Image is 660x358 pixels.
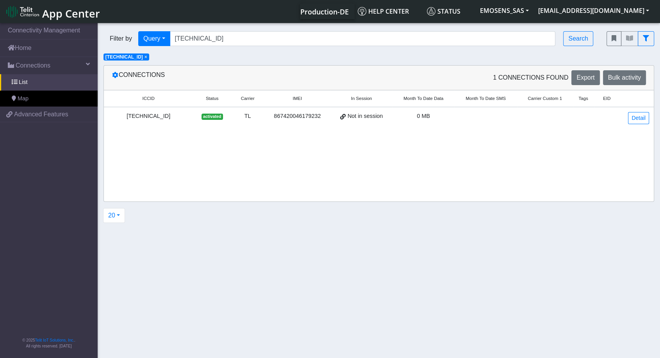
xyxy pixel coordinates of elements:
[424,4,475,19] a: Status
[528,95,562,102] span: Carrier Custom 1
[358,7,366,16] img: knowledge.svg
[576,74,594,81] span: Export
[293,95,302,102] span: IMEI
[106,70,379,85] div: Connections
[348,112,383,121] span: Not in session
[144,54,147,60] span: ×
[170,31,556,46] input: Search...
[18,94,29,103] span: Map
[628,112,649,124] a: Detail
[202,114,223,120] span: activated
[6,5,39,18] img: logo-telit-cinterion-gw-new.png
[300,4,348,19] a: Your current platform instance
[103,34,138,43] span: Filter by
[355,4,424,19] a: Help center
[236,112,259,121] div: TL
[606,31,654,46] div: fitlers menu
[269,112,326,121] div: 867420046179232
[563,31,593,46] button: Search
[475,4,533,18] button: EMOSENS_SAS
[427,7,435,16] img: status.svg
[417,113,430,119] span: 0 MB
[142,95,154,102] span: ICCID
[571,70,599,85] button: Export
[206,95,219,102] span: Status
[241,95,255,102] span: Carrier
[427,7,460,16] span: Status
[403,95,443,102] span: Month To Date Data
[466,95,506,102] span: Month To Date SMS
[109,112,188,121] div: [TECHNICAL_ID]
[603,70,646,85] button: Bulk activity
[578,95,588,102] span: Tags
[103,208,125,223] button: 20
[35,338,74,342] a: Telit IoT Solutions, Inc.
[533,4,654,18] button: [EMAIL_ADDRESS][DOMAIN_NAME]
[358,7,409,16] span: Help center
[144,55,147,59] button: Close
[351,95,372,102] span: In Session
[6,3,99,20] a: App Center
[608,74,641,81] span: Bulk activity
[42,6,100,21] span: App Center
[105,54,143,60] span: [TECHNICAL_ID]
[603,95,610,102] span: EID
[14,110,68,119] span: Advanced Features
[493,73,568,82] span: 1 Connections found
[138,31,170,46] button: Query
[300,7,349,16] span: Production-DE
[19,78,27,87] span: List
[16,61,50,70] span: Connections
